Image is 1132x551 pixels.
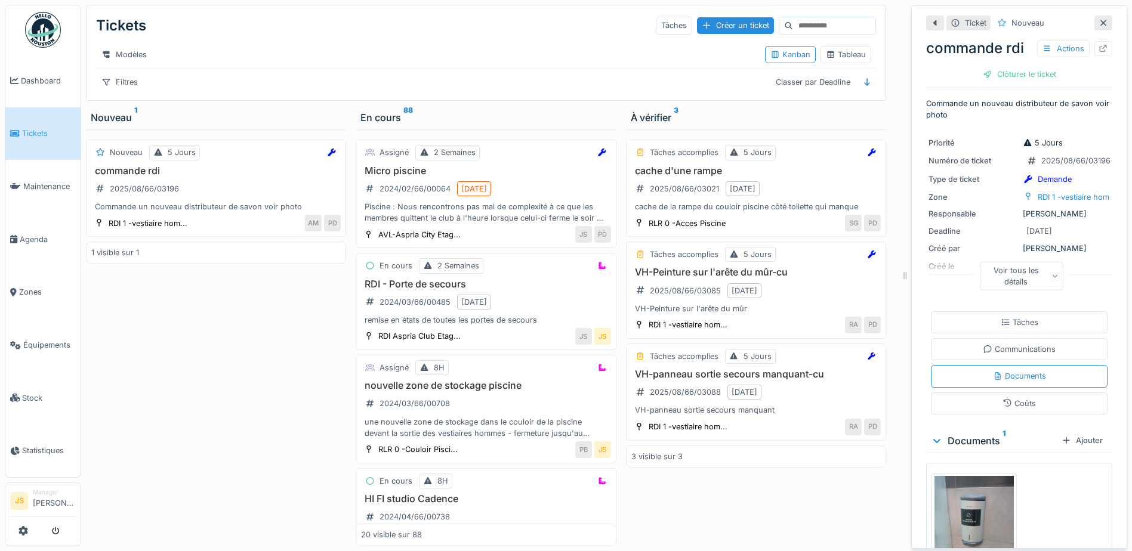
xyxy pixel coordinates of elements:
div: [DATE] [461,183,487,194]
div: Piscine : Nous rencontrons pas mal de complexité à ce que les membres quittent le club à l'heure ... [361,201,610,224]
div: SG [845,215,862,231]
div: JS [575,328,592,345]
sup: 3 [674,110,678,125]
div: À vérifier [631,110,881,125]
div: En cours [380,260,412,271]
div: Numéro de ticket [929,155,1018,166]
a: Dashboard [5,54,81,107]
div: 2024/03/66/00708 [380,398,450,409]
li: [PERSON_NAME] [33,488,76,513]
h3: VH-Peinture sur l'arête du mûr-cu [631,267,881,278]
div: 2024/04/66/00738 [380,511,450,522]
div: Tickets [96,10,146,41]
div: RA [845,419,862,435]
a: Agenda [5,213,81,266]
div: commande rdi [926,38,1112,59]
div: 2025/08/66/03021 [650,183,719,194]
div: Demande [1038,174,1072,185]
div: En cours [380,475,412,487]
div: Manager [33,488,76,497]
div: [DATE] [732,386,757,398]
div: Voir tous les détails [980,262,1063,290]
a: Stock [5,372,81,425]
div: Kanban [770,49,810,60]
div: Documents [993,370,1046,382]
div: Tâches accomplies [650,249,718,260]
div: 5 Jours [1023,137,1063,148]
div: Créer un ticket [697,17,774,33]
div: RDI 1 -vestiaire hom... [649,421,727,432]
div: Responsable [929,208,1018,219]
h3: Micro piscine [361,165,610,177]
div: Priorité [929,137,1018,148]
div: 2025/08/66/03088 [650,386,721,398]
div: Assigné [380,147,409,158]
a: Équipements [5,318,81,372]
div: Tableau [826,49,866,60]
sup: 1 [134,110,137,125]
div: Ajouter [1057,432,1108,448]
div: 1 visible sur 1 [91,247,139,258]
span: Statistiques [22,445,76,456]
span: Zones [19,286,76,298]
div: JS [594,441,611,458]
div: VH-Peinture sur l'arête du mûr [631,303,881,314]
sup: 88 [403,110,413,125]
div: JS [575,226,592,243]
div: Deadline [929,225,1018,237]
img: Badge_color-CXgf-gQk.svg [25,12,61,48]
div: PD [594,226,611,243]
span: Tickets [22,128,76,139]
h3: RDI - Porte de secours [361,278,610,290]
div: Tâches [1001,317,1038,328]
span: Dashboard [21,75,76,86]
div: 3 visible sur 3 [631,451,683,462]
div: PD [864,215,881,231]
div: [DATE] [461,296,487,308]
span: Maintenance [23,181,76,192]
div: Modèles [96,46,152,63]
div: PD [864,317,881,333]
div: Tâches accomplies [650,147,718,158]
div: [DATE] [730,183,755,194]
div: RDI 1 -vestiaire hom... [109,218,187,229]
h3: VH-panneau sortie secours manquant-cu [631,369,881,380]
div: VH-panneau sortie secours manquant [631,404,881,416]
span: Stock [22,392,76,404]
div: Coûts [1003,398,1036,409]
h3: HI FI studio Cadence [361,493,610,504]
h3: commande rdi [91,165,341,177]
div: Tâches accomplies [650,351,718,362]
div: Zone [929,191,1018,203]
div: [PERSON_NAME] [929,208,1110,219]
div: 2025/08/66/03196 [1041,155,1111,166]
div: PB [575,441,592,458]
div: 2 Semaines [434,147,476,158]
div: JS [594,328,611,345]
div: Filtres [96,73,143,91]
div: 5 Jours [744,147,772,158]
div: RA [845,317,862,333]
div: AM [305,215,322,231]
div: Tâches [656,17,692,34]
div: 5 Jours [744,249,772,260]
div: RDI Aspria Club Etag... [378,330,461,342]
div: Assigné [380,362,409,373]
div: Classer par Deadline [770,73,856,91]
div: [PERSON_NAME] [929,243,1110,254]
div: Créé par [929,243,1018,254]
div: 2 Semaines [437,260,479,271]
div: [DATE] [732,285,757,296]
a: Zones [5,266,81,319]
div: Clôturer le ticket [978,66,1061,82]
div: Type de ticket [929,174,1018,185]
div: 2025/08/66/03196 [110,183,179,194]
div: PD [324,215,341,231]
div: [DATE] [1026,225,1052,237]
div: 5 Jours [744,351,772,362]
div: RDI 1 -vestiaire homme [1038,191,1120,203]
div: Ticket [965,17,986,29]
a: Tickets [5,107,81,160]
div: remise en états de toutes les portes de secours [361,314,610,326]
li: JS [10,492,28,510]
